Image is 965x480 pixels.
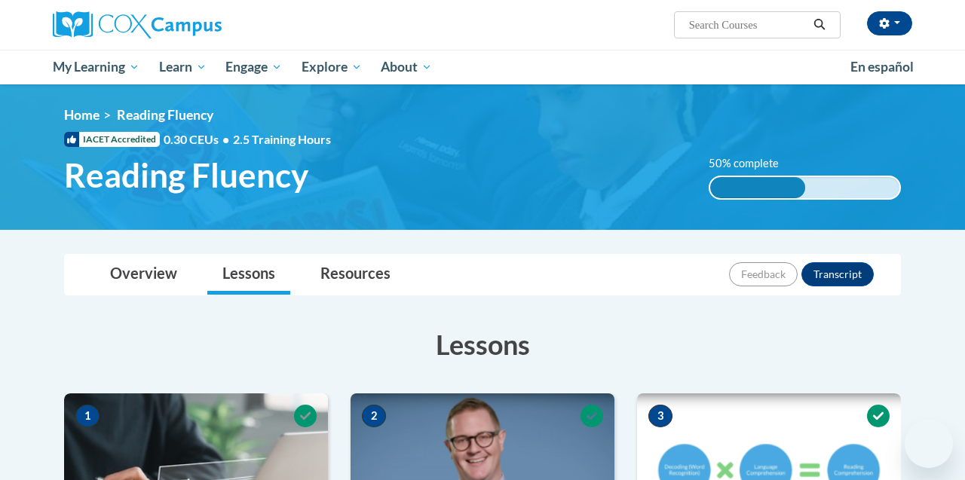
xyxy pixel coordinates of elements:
[841,51,924,83] a: En español
[305,255,406,295] a: Resources
[159,58,207,76] span: Learn
[64,326,901,363] h3: Lessons
[64,132,160,147] span: IACET Accredited
[222,132,229,146] span: •
[207,255,290,295] a: Lessons
[362,405,386,427] span: 2
[292,50,372,84] a: Explore
[53,58,139,76] span: My Learning
[233,132,331,146] span: 2.5 Training Hours
[850,59,914,75] span: En español
[149,50,216,84] a: Learn
[648,405,672,427] span: 3
[117,107,213,123] span: Reading Fluency
[64,155,308,195] span: Reading Fluency
[41,50,924,84] div: Main menu
[75,405,100,427] span: 1
[53,11,222,38] img: Cox Campus
[729,262,798,286] button: Feedback
[216,50,292,84] a: Engage
[801,262,874,286] button: Transcript
[905,420,953,468] iframe: Button to launch messaging window, conversation in progress
[302,58,362,76] span: Explore
[372,50,443,84] a: About
[709,155,795,172] label: 50% complete
[95,255,192,295] a: Overview
[64,107,100,123] a: Home
[867,11,912,35] button: Account Settings
[225,58,282,76] span: Engage
[688,16,808,34] input: Search Courses
[164,131,233,148] span: 0.30 CEUs
[43,50,149,84] a: My Learning
[710,177,805,198] div: 50% complete
[808,16,831,34] button: Search
[381,58,432,76] span: About
[53,11,324,38] a: Cox Campus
